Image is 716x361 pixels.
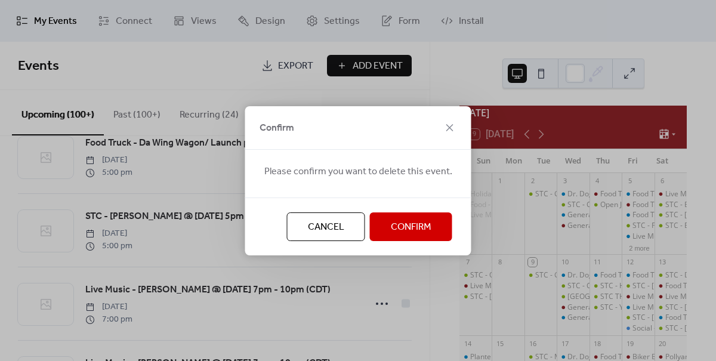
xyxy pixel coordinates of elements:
[308,220,344,235] span: Cancel
[287,212,365,241] button: Cancel
[260,121,294,135] span: Confirm
[264,165,452,179] span: Please confirm you want to delete this event.
[391,220,431,235] span: Confirm
[370,212,452,241] button: Confirm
